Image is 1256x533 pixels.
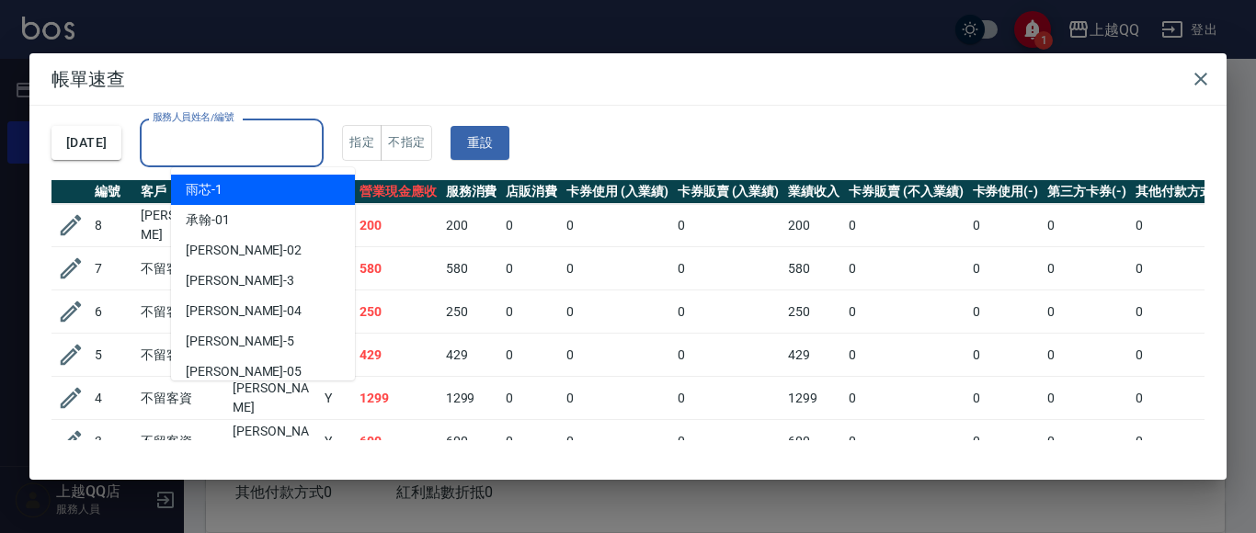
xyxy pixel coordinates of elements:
[562,420,673,463] td: 0
[186,180,223,199] span: 雨芯 -1
[90,334,136,377] td: 5
[441,247,502,290] td: 580
[783,420,844,463] td: 600
[783,204,844,247] td: 200
[673,204,784,247] td: 0
[1131,180,1232,204] th: 其他付款方式(-)
[844,334,967,377] td: 0
[783,377,844,420] td: 1299
[136,334,228,377] td: 不留客資
[355,180,441,204] th: 營業現金應收
[90,290,136,334] td: 6
[968,204,1044,247] td: 0
[136,180,228,204] th: 客戶
[968,180,1044,204] th: 卡券使用(-)
[1043,420,1131,463] td: 0
[844,377,967,420] td: 0
[342,125,382,161] button: 指定
[186,241,302,260] span: [PERSON_NAME] -02
[844,247,967,290] td: 0
[968,420,1044,463] td: 0
[783,290,844,334] td: 250
[51,126,121,160] button: [DATE]
[355,377,441,420] td: 1299
[1043,334,1131,377] td: 0
[1043,247,1131,290] td: 0
[968,247,1044,290] td: 0
[968,290,1044,334] td: 0
[562,247,673,290] td: 0
[844,420,967,463] td: 0
[1043,290,1131,334] td: 0
[1131,247,1232,290] td: 0
[29,53,1227,105] h2: 帳單速查
[355,204,441,247] td: 200
[562,334,673,377] td: 0
[783,180,844,204] th: 業績收入
[501,420,562,463] td: 0
[562,204,673,247] td: 0
[441,420,502,463] td: 600
[355,290,441,334] td: 250
[562,180,673,204] th: 卡券使用 (入業績)
[673,290,784,334] td: 0
[186,210,230,230] span: 承翰 -01
[1131,204,1232,247] td: 0
[501,247,562,290] td: 0
[90,377,136,420] td: 4
[320,420,355,463] td: Y
[501,377,562,420] td: 0
[441,204,502,247] td: 200
[844,204,967,247] td: 0
[186,271,294,290] span: [PERSON_NAME] -3
[186,301,302,321] span: [PERSON_NAME] -04
[562,290,673,334] td: 0
[381,125,432,161] button: 不指定
[673,377,784,420] td: 0
[673,180,784,204] th: 卡券販賣 (入業績)
[186,332,294,351] span: [PERSON_NAME] -5
[136,377,228,420] td: 不留客資
[441,290,502,334] td: 250
[968,377,1044,420] td: 0
[136,247,228,290] td: 不留客資
[783,247,844,290] td: 580
[844,180,967,204] th: 卡券販賣 (不入業績)
[673,247,784,290] td: 0
[562,377,673,420] td: 0
[90,180,136,204] th: 編號
[1043,180,1131,204] th: 第三方卡券(-)
[136,290,228,334] td: 不留客資
[186,362,302,381] span: [PERSON_NAME] -05
[501,334,562,377] td: 0
[441,180,502,204] th: 服務消費
[136,420,228,463] td: 不留客資
[441,377,502,420] td: 1299
[1043,377,1131,420] td: 0
[501,180,562,204] th: 店販消費
[355,420,441,463] td: 600
[320,377,355,420] td: Y
[1131,334,1232,377] td: 0
[355,334,441,377] td: 429
[1131,420,1232,463] td: 0
[153,110,234,124] label: 服務人員姓名/編號
[90,420,136,463] td: 3
[673,334,784,377] td: 0
[228,420,320,463] td: [PERSON_NAME]
[673,420,784,463] td: 0
[90,204,136,247] td: 8
[844,290,967,334] td: 0
[441,334,502,377] td: 429
[968,334,1044,377] td: 0
[1043,204,1131,247] td: 0
[783,334,844,377] td: 429
[451,126,509,160] button: 重設
[501,204,562,247] td: 0
[1131,377,1232,420] td: 0
[90,247,136,290] td: 7
[501,290,562,334] td: 0
[136,204,228,247] td: [PERSON_NAME]
[228,377,320,420] td: [PERSON_NAME]
[1131,290,1232,334] td: 0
